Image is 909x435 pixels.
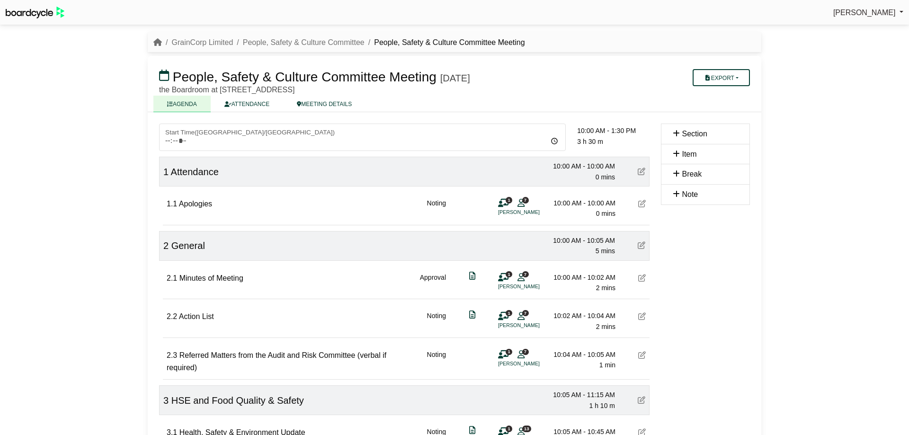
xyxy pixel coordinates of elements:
[440,72,470,84] div: [DATE]
[682,150,696,158] span: Item
[522,271,529,277] span: 7
[596,284,615,292] span: 2 mins
[167,312,177,320] span: 2.2
[163,240,169,251] span: 2
[833,9,896,17] span: [PERSON_NAME]
[498,208,569,216] li: [PERSON_NAME]
[549,349,615,360] div: 10:04 AM - 10:05 AM
[167,274,177,282] span: 2.1
[153,36,525,49] nav: breadcrumb
[682,130,707,138] span: Section
[163,395,169,406] span: 3
[365,36,525,49] li: People, Safety & Culture Committee Meeting
[549,235,615,246] div: 10:00 AM - 10:05 AM
[427,198,446,219] div: Noting
[171,38,233,46] a: GrainCorp Limited
[171,395,304,406] span: HSE and Food Quality & Safety
[6,7,64,18] img: BoardcycleBlackGreen-aaafeed430059cb809a45853b8cf6d952af9d84e6e89e1f1685b34bfd5cb7d64.svg
[522,349,529,355] span: 7
[549,198,615,208] div: 10:00 AM - 10:00 AM
[498,360,569,368] li: [PERSON_NAME]
[179,200,212,208] span: Apologies
[498,283,569,291] li: [PERSON_NAME]
[179,274,243,282] span: Minutes of Meeting
[283,96,365,112] a: MEETING DETAILS
[522,310,529,316] span: 7
[179,312,214,320] span: Action List
[577,125,650,136] div: 10:00 AM - 1:30 PM
[549,390,615,400] div: 10:05 AM - 11:15 AM
[589,402,615,409] span: 1 h 10 m
[549,272,615,283] div: 10:00 AM - 10:02 AM
[522,426,531,432] span: 13
[153,96,211,112] a: AGENDA
[506,197,512,203] span: 1
[498,321,569,329] li: [PERSON_NAME]
[506,271,512,277] span: 1
[159,86,294,94] span: the Boardroom at [STREET_ADDRESS]
[506,426,512,432] span: 1
[682,190,698,198] span: Note
[596,173,615,181] span: 0 mins
[549,311,615,321] div: 10:02 AM - 10:04 AM
[211,96,283,112] a: ATTENDANCE
[173,70,437,84] span: People, Safety & Culture Committee Meeting
[167,351,386,372] span: Referred Matters from the Audit and Risk Committee (verbal if required)
[599,361,615,369] span: 1 min
[577,138,603,145] span: 3 h 30 m
[522,197,529,203] span: 7
[693,69,750,86] button: Export
[163,167,169,177] span: 1
[596,210,615,217] span: 0 mins
[167,351,177,359] span: 2.3
[171,167,219,177] span: Attendance
[427,311,446,332] div: Noting
[243,38,365,46] a: People, Safety & Culture Committee
[420,272,446,293] div: Approval
[549,161,615,171] div: 10:00 AM - 10:00 AM
[506,349,512,355] span: 1
[167,200,177,208] span: 1.1
[596,247,615,255] span: 5 mins
[682,170,702,178] span: Break
[506,310,512,316] span: 1
[833,7,903,19] a: [PERSON_NAME]
[596,323,615,330] span: 2 mins
[171,240,205,251] span: General
[427,349,446,373] div: Noting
